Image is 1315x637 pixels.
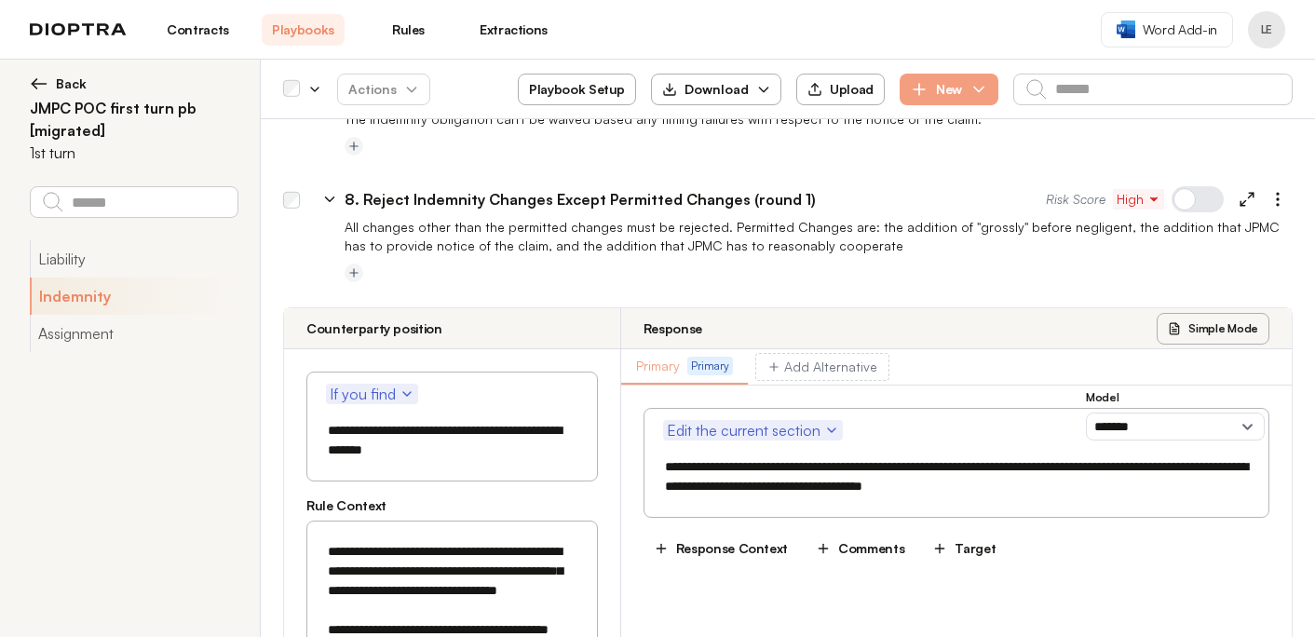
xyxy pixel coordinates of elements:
[687,357,733,375] span: Primary
[644,319,702,338] h3: Response
[333,73,434,106] span: Actions
[345,110,1293,129] p: The indemnity obligation can't be waived based any timing failures with respect to the notice of ...
[807,81,874,98] div: Upload
[306,496,598,515] h3: Rule Context
[472,14,555,46] a: Extractions
[367,14,450,46] a: Rules
[330,383,414,405] span: If you find
[636,357,733,375] button: PrimaryPrimary
[337,74,430,105] button: Actions
[30,97,237,142] h2: JMPC POC first turn pb [migrated]
[806,533,915,564] button: Comments
[644,533,798,564] button: Response Context
[345,188,816,210] p: 8. Reject Indemnity Changes Except Permitted Changes (round 1)
[56,75,87,93] span: Back
[663,420,843,440] button: Edit the current section
[1117,190,1160,209] span: High
[1248,11,1285,48] button: Profile menu
[30,75,237,93] button: Back
[1101,12,1233,47] a: Word Add-in
[30,240,237,278] button: Liability
[30,278,237,315] button: Indemnity
[283,81,300,98] div: Select all
[30,23,127,36] img: logo
[1086,390,1265,405] h3: Model
[900,74,998,105] button: New
[518,74,636,105] button: Playbook Setup
[662,80,749,99] div: Download
[796,74,885,105] button: Upload
[345,137,363,156] button: Add tag
[1046,190,1105,209] span: Risk Score
[651,74,781,105] button: Download
[156,14,239,46] a: Contracts
[755,353,889,381] button: Add Alternative
[30,142,75,164] p: 1st turn
[1086,413,1265,440] select: Model
[326,384,418,404] button: If you find
[306,319,442,338] h3: Counterparty position
[1157,313,1269,345] button: Simple Mode
[345,218,1293,255] p: All changes other than the permitted changes must be rejected. Permitted Changes are: the additio...
[636,357,680,375] span: Primary
[30,315,237,352] button: Assignment
[30,75,48,93] img: left arrow
[1117,20,1135,38] img: word
[1143,20,1217,39] span: Word Add-in
[345,264,363,282] button: Add tag
[262,14,345,46] a: Playbooks
[1113,189,1164,210] button: High
[922,533,1006,564] button: Target
[667,419,839,441] span: Edit the current section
